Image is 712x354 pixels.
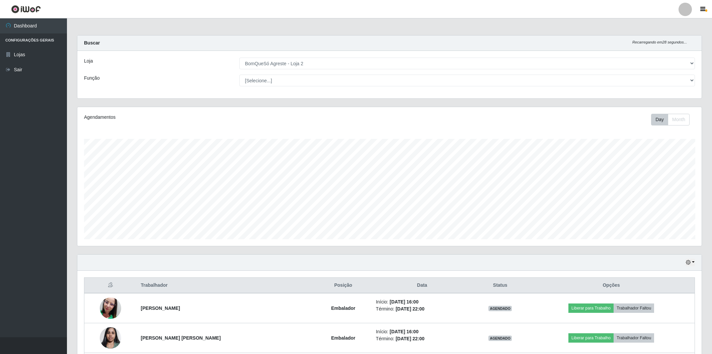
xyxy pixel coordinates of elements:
[376,305,468,313] li: Término:
[100,324,121,352] img: 1696515071857.jpeg
[84,114,333,121] div: Agendamentos
[614,303,654,313] button: Trabalhador Faltou
[472,278,528,293] th: Status
[390,299,418,304] time: [DATE] 16:00
[11,5,41,13] img: CoreUI Logo
[376,328,468,335] li: Início:
[568,303,614,313] button: Liberar para Trabalho
[84,75,100,82] label: Função
[668,114,690,125] button: Month
[651,114,690,125] div: First group
[376,298,468,305] li: Início:
[141,305,180,311] strong: [PERSON_NAME]
[84,58,93,65] label: Loja
[372,278,472,293] th: Data
[331,335,355,341] strong: Embalador
[528,278,695,293] th: Opções
[614,333,654,343] button: Trabalhador Faltou
[100,289,121,327] img: 1691680846628.jpeg
[396,336,424,341] time: [DATE] 22:00
[568,333,614,343] button: Liberar para Trabalho
[632,40,687,44] i: Recarregando em 28 segundos...
[390,329,418,334] time: [DATE] 16:00
[315,278,372,293] th: Posição
[84,40,100,46] strong: Buscar
[376,335,468,342] li: Término:
[651,114,695,125] div: Toolbar with button groups
[141,335,221,341] strong: [PERSON_NAME] [PERSON_NAME]
[488,306,512,311] span: AGENDADO
[488,336,512,341] span: AGENDADO
[331,305,355,311] strong: Embalador
[396,306,424,312] time: [DATE] 22:00
[137,278,315,293] th: Trabalhador
[651,114,668,125] button: Day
